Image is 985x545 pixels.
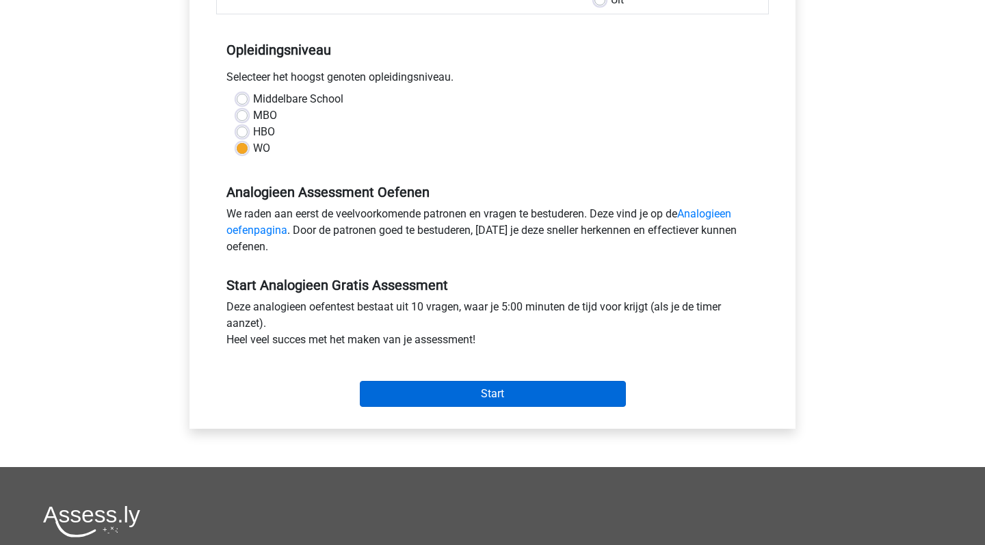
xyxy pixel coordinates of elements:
div: Selecteer het hoogst genoten opleidingsniveau. [216,69,769,91]
div: We raden aan eerst de veelvoorkomende patronen en vragen te bestuderen. Deze vind je op de . Door... [216,206,769,261]
label: WO [253,140,270,157]
label: HBO [253,124,275,140]
input: Start [360,381,626,407]
img: Assessly logo [43,505,140,537]
h5: Opleidingsniveau [226,36,759,64]
h5: Analogieen Assessment Oefenen [226,184,759,200]
label: Middelbare School [253,91,343,107]
label: MBO [253,107,277,124]
div: Deze analogieen oefentest bestaat uit 10 vragen, waar je 5:00 minuten de tijd voor krijgt (als je... [216,299,769,354]
h5: Start Analogieen Gratis Assessment [226,277,759,293]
